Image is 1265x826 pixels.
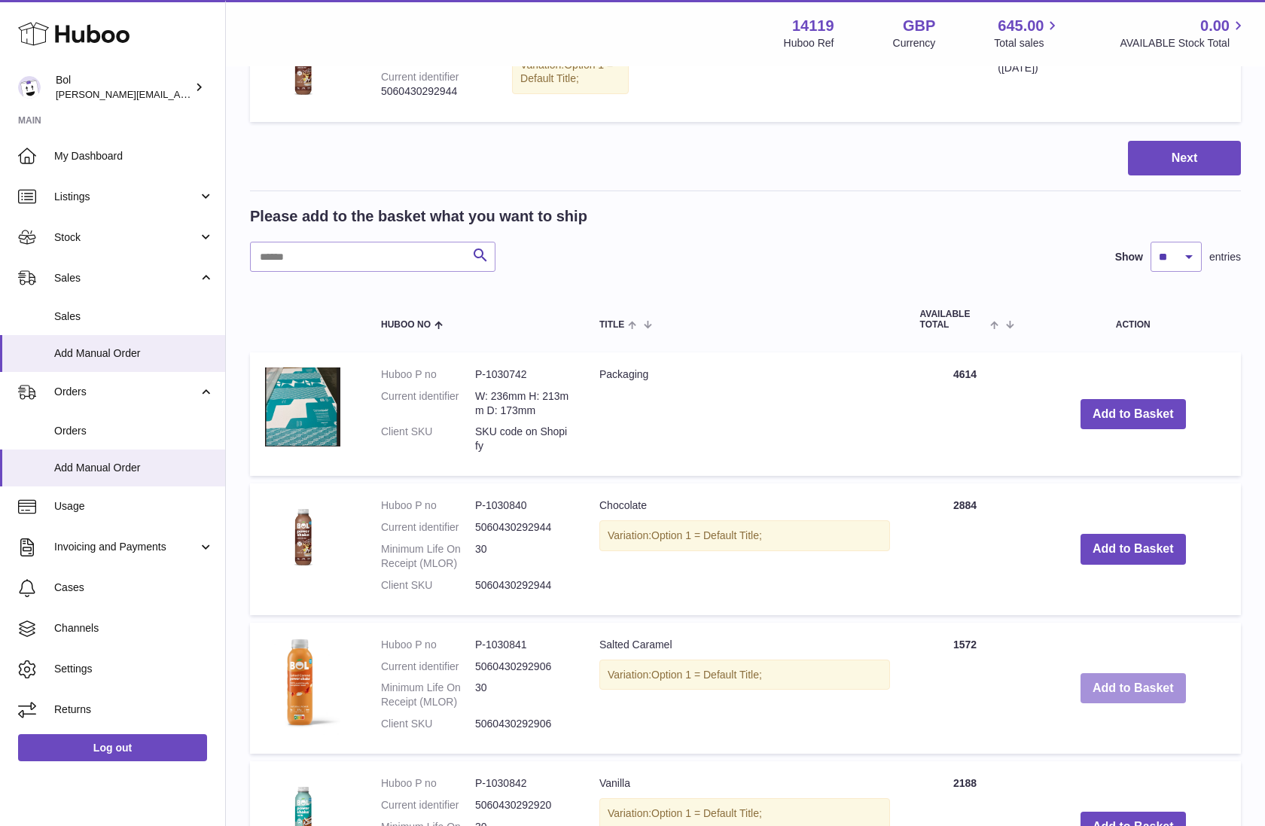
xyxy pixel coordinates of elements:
[381,367,475,382] dt: Huboo P no
[475,776,569,791] dd: P-1030842
[1115,250,1143,264] label: Show
[584,483,905,614] td: Chocolate
[54,309,214,324] span: Sales
[584,352,905,476] td: Packaging
[18,76,41,99] img: Isabel.deSousa@bolfoods.com
[54,385,198,399] span: Orders
[599,520,890,551] div: Variation:
[381,717,475,731] dt: Client SKU
[381,498,475,513] dt: Huboo P no
[54,149,214,163] span: My Dashboard
[54,662,214,676] span: Settings
[475,389,569,418] dd: W: 236mm H: 213mm D: 173mm
[1026,294,1241,344] th: Action
[475,578,569,593] dd: 5060430292944
[381,520,475,535] dt: Current identifier
[56,73,191,102] div: Bol
[1081,673,1186,704] button: Add to Basket
[1081,534,1186,565] button: Add to Basket
[998,16,1044,36] span: 645.00
[54,461,214,475] span: Add Manual Order
[381,542,475,571] dt: Minimum Life On Receipt (MLOR)
[475,798,569,812] dd: 5060430292920
[54,271,198,285] span: Sales
[651,529,762,541] span: Option 1 = Default Title;
[381,71,459,83] div: Current identifier
[250,206,587,227] h2: Please add to the basket what you want to ship
[475,660,569,674] dd: 5060430292906
[56,88,383,100] span: [PERSON_NAME][EMAIL_ADDRESS][PERSON_NAME][DOMAIN_NAME]
[920,309,987,329] span: AVAILABLE Total
[520,59,613,85] span: Option 1 = Default Title;
[497,13,644,122] td: Chocolate
[381,320,431,330] span: Huboo no
[475,425,569,453] dd: SKU code on Shopify
[905,483,1026,614] td: 2884
[381,798,475,812] dt: Current identifier
[54,190,198,204] span: Listings
[381,425,475,453] dt: Client SKU
[265,638,340,735] img: Salted Caramel
[54,424,214,438] span: Orders
[54,499,214,514] span: Usage
[54,230,198,245] span: Stock
[1128,141,1241,176] button: Next
[792,16,834,36] strong: 14119
[54,581,214,595] span: Cases
[1209,250,1241,264] span: entries
[905,623,1026,754] td: 1572
[1200,16,1230,36] span: 0.00
[18,734,207,761] a: Log out
[784,36,834,50] div: Huboo Ref
[54,346,214,361] span: Add Manual Order
[381,638,475,652] dt: Huboo P no
[1120,36,1247,50] span: AVAILABLE Stock Total
[1120,16,1247,50] a: 0.00 AVAILABLE Stock Total
[265,498,340,574] img: Chocolate
[381,681,475,709] dt: Minimum Life On Receipt (MLOR)
[475,542,569,571] dd: 30
[54,703,214,717] span: Returns
[475,681,569,709] dd: 30
[265,367,340,447] img: Packaging
[475,520,569,535] dd: 5060430292944
[994,16,1061,50] a: 645.00 Total sales
[584,623,905,754] td: Salted Caramel
[381,578,475,593] dt: Client SKU
[381,84,482,99] div: 5060430292944
[54,540,198,554] span: Invoicing and Payments
[1081,399,1186,430] button: Add to Basket
[475,367,569,382] dd: P-1030742
[905,352,1026,476] td: 4614
[512,50,629,95] div: Variation:
[994,36,1061,50] span: Total sales
[893,36,936,50] div: Currency
[54,621,214,636] span: Channels
[599,320,624,330] span: Title
[475,498,569,513] dd: P-1030840
[998,61,1088,75] div: ([DATE])
[475,717,569,731] dd: 5060430292906
[599,660,890,690] div: Variation:
[381,389,475,418] dt: Current identifier
[381,776,475,791] dt: Huboo P no
[651,807,762,819] span: Option 1 = Default Title;
[381,660,475,674] dt: Current identifier
[903,16,935,36] strong: GBP
[475,638,569,652] dd: P-1030841
[651,669,762,681] span: Option 1 = Default Title;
